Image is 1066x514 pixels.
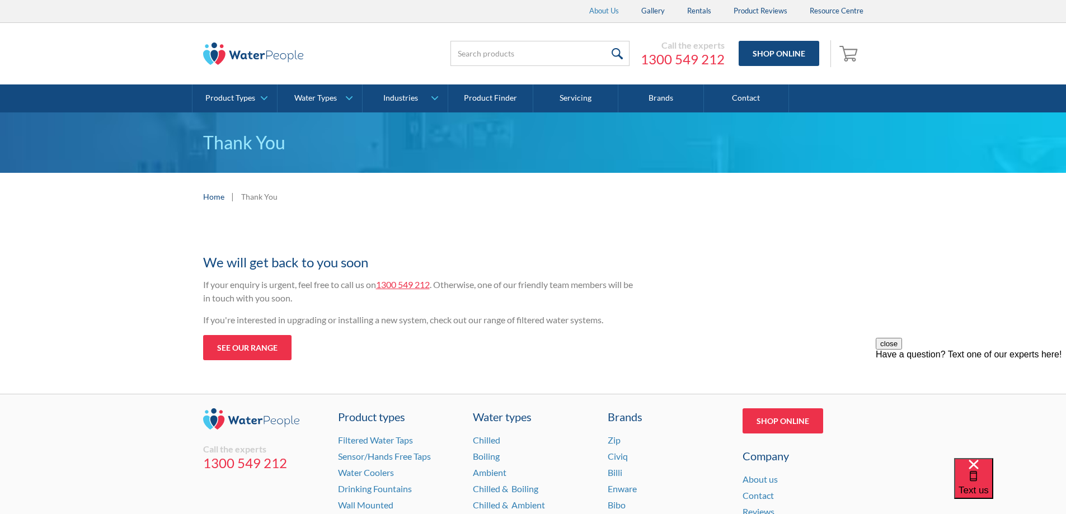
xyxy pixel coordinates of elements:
a: Servicing [533,84,618,112]
a: Civiq [608,451,628,461]
div: Call the experts [203,444,324,455]
a: Product types [338,408,459,425]
a: Sensor/Hands Free Taps [338,451,431,461]
a: Contact [743,490,774,501]
h2: We will get back to you soon [203,252,640,272]
a: See our range [203,335,292,360]
div: Brands [608,408,729,425]
a: Open empty cart [837,40,863,67]
a: 1300 549 212 [376,279,430,290]
div: Industries [383,93,418,103]
a: Brands [618,84,703,112]
a: Home [203,191,224,202]
a: Shop Online [743,408,823,433]
iframe: podium webchat widget prompt [876,338,1066,472]
a: Billi [608,467,622,478]
a: 1300 549 212 [203,455,324,471]
a: Chilled [473,435,500,445]
a: Drinking Fountains [338,483,412,494]
iframe: podium webchat widget bubble [954,458,1066,514]
div: Thank You [241,191,278,202]
a: Boiling [473,451,500,461]
p: If you're interested in upgrading or installing a new system, check out our range of filtered wat... [203,313,640,327]
div: Product Types [205,93,255,103]
img: The Water People [203,43,304,65]
h1: Thanks for your enquiry [203,232,640,247]
a: About us [743,474,778,484]
img: shopping cart [839,44,861,62]
a: Ambient [473,467,506,478]
a: Enware [608,483,637,494]
a: Industries [363,84,447,112]
a: Bibo [608,499,626,510]
a: Filtered Water Taps [338,435,413,445]
div: Water Types [294,93,337,103]
div: | [230,190,236,203]
a: Contact [704,84,789,112]
p: If your enquiry is urgent, feel free to call us on . Otherwise, one of our friendly team members ... [203,278,640,305]
a: Wall Mounted [338,499,393,510]
a: Zip [608,435,621,445]
a: Product Types [192,84,277,112]
a: Water Types [278,84,362,112]
div: Company [743,447,863,464]
a: Chilled & Boiling [473,483,538,494]
p: Thank You [203,129,863,156]
a: Shop Online [739,41,819,66]
div: Call the experts [641,40,725,51]
a: Water types [473,408,594,425]
input: Search products [450,41,630,66]
a: Product Finder [448,84,533,112]
a: 1300 549 212 [641,51,725,68]
a: Water Coolers [338,467,394,478]
a: Chilled & Ambient [473,499,545,510]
